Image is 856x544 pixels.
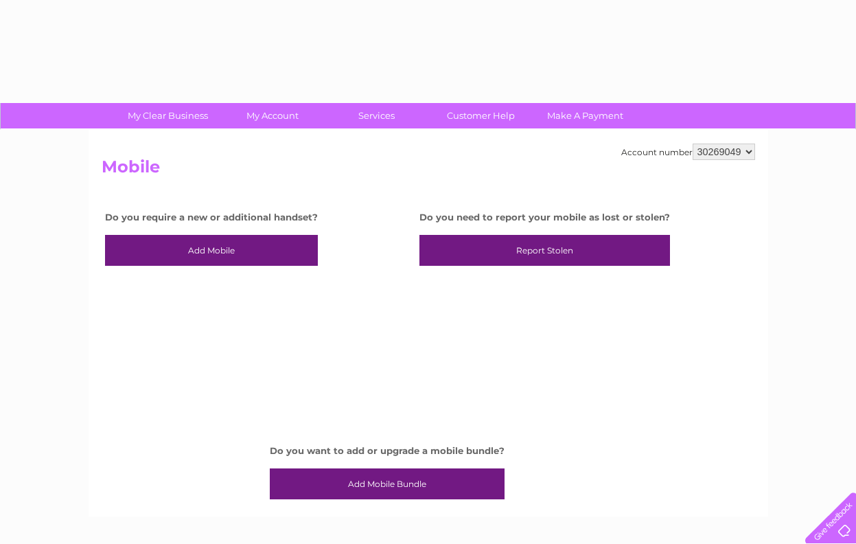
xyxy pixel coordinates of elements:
div: Account number [621,144,755,160]
a: Customer Help [424,103,537,128]
a: Add Mobile Bundle [270,468,505,500]
a: Make A Payment [529,103,642,128]
a: Report Stolen [419,235,670,267]
a: My Account [216,103,329,128]
h4: Do you require a new or additional handset? [105,212,318,223]
h4: Do you want to add or upgrade a mobile bundle? [270,446,505,456]
h4: Do you need to report your mobile as lost or stolen? [419,212,670,223]
a: Services [320,103,433,128]
h2: Mobile [102,157,755,183]
a: Add Mobile [105,235,318,267]
a: My Clear Business [111,103,224,128]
